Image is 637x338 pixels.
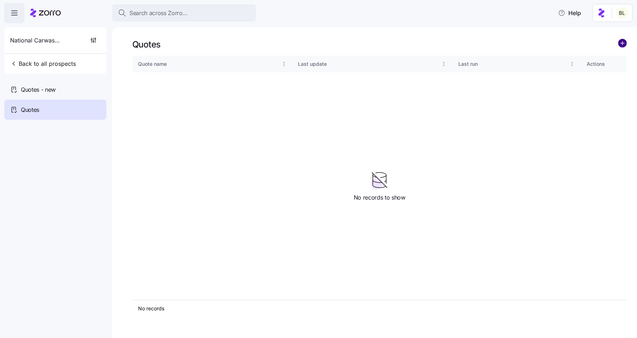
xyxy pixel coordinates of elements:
[453,56,581,72] th: Last runNot sorted
[138,60,280,68] div: Quote name
[112,4,256,22] button: Search across Zorro...
[138,305,560,312] div: No records
[618,39,627,50] a: add icon
[10,59,76,68] span: Back to all prospects
[4,100,106,120] a: Quotes
[458,60,568,68] div: Last run
[298,60,440,68] div: Last update
[21,105,39,114] span: Quotes
[587,60,621,68] div: Actions
[10,36,62,45] span: National Carwash Solutions
[617,7,628,19] img: 2fabda6663eee7a9d0b710c60bc473af
[553,6,587,20] button: Help
[21,85,56,94] span: Quotes - new
[281,61,287,67] div: Not sorted
[4,79,106,100] a: Quotes - new
[293,56,453,72] th: Last updateNot sorted
[618,39,627,47] svg: add icon
[570,61,575,67] div: Not sorted
[129,9,188,18] span: Search across Zorro...
[132,56,293,72] th: Quote nameNot sorted
[7,56,79,71] button: Back to all prospects
[354,193,405,202] span: No records to show
[441,61,446,67] div: Not sorted
[558,9,581,17] span: Help
[132,39,161,50] h1: Quotes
